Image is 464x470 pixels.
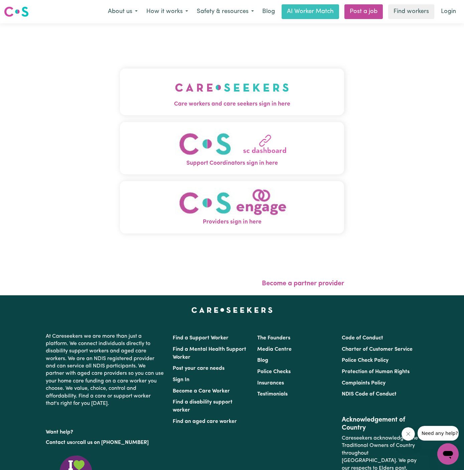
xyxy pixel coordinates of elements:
[342,347,413,352] a: Charter of Customer Service
[342,335,383,341] a: Code of Conduct
[77,440,149,445] a: call us on [PHONE_NUMBER]
[282,4,339,19] a: AI Worker Match
[173,419,237,424] a: Find an aged care worker
[46,426,165,436] p: Want help?
[173,400,233,413] a: Find a disability support worker
[4,4,29,19] a: Careseekers logo
[257,358,268,363] a: Blog
[120,181,344,233] button: Providers sign in here
[262,280,344,287] a: Become a partner provider
[104,5,142,19] button: About us
[402,427,415,441] iframe: Close message
[46,440,72,445] a: Contact us
[257,347,292,352] a: Media Centre
[120,100,344,109] span: Care workers and care seekers sign in here
[120,218,344,226] span: Providers sign in here
[257,391,288,397] a: Testimonials
[173,366,224,371] a: Post your care needs
[120,68,344,115] button: Care workers and care seekers sign in here
[173,388,230,394] a: Become a Care Worker
[342,358,389,363] a: Police Check Policy
[46,436,165,449] p: or
[437,443,459,465] iframe: Button to launch messaging window
[142,5,192,19] button: How it works
[191,307,273,313] a: Careseekers home page
[342,391,397,397] a: NDIS Code of Conduct
[173,335,228,341] a: Find a Support Worker
[192,5,258,19] button: Safety & resources
[342,380,385,386] a: Complaints Policy
[4,6,29,18] img: Careseekers logo
[120,159,344,168] span: Support Coordinators sign in here
[120,122,344,174] button: Support Coordinators sign in here
[344,4,383,19] a: Post a job
[257,380,284,386] a: Insurances
[257,369,291,374] a: Police Checks
[342,369,410,374] a: Protection of Human Rights
[388,4,434,19] a: Find workers
[258,4,279,19] a: Blog
[437,4,460,19] a: Login
[173,377,189,382] a: Sign In
[342,416,418,432] h2: Acknowledgement of Country
[257,335,290,341] a: The Founders
[46,330,165,410] p: At Careseekers we are more than just a platform. We connect individuals directly to disability su...
[173,347,246,360] a: Find a Mental Health Support Worker
[418,426,459,441] iframe: Message from company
